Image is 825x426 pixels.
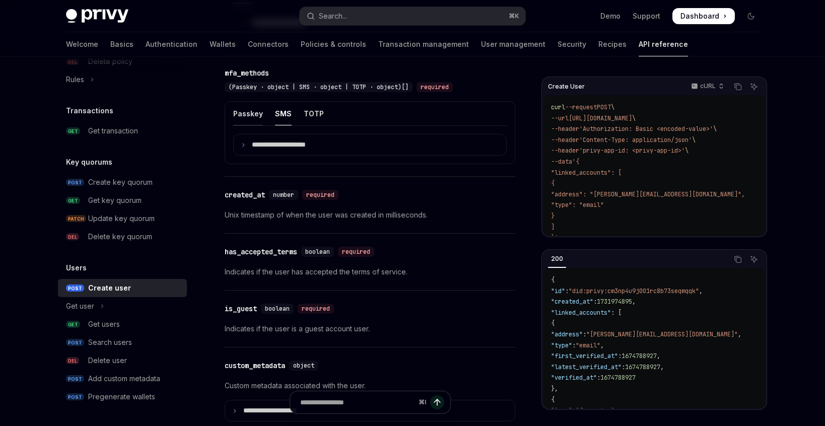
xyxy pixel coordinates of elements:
span: "[PERSON_NAME][EMAIL_ADDRESS][DOMAIN_NAME]" [586,330,738,338]
div: Search... [319,10,347,22]
p: Indicates if the user has accepted the terms of service. [225,266,515,278]
a: PATCHUpdate key quorum [58,209,187,228]
span: --header [551,136,579,144]
img: dark logo [66,9,128,23]
a: Demo [600,11,621,21]
span: , [657,352,660,360]
span: "id" [551,287,565,295]
span: Create User [548,83,585,91]
span: "type": "email" [551,201,604,209]
span: 'Content-Type: application/json' [579,136,692,144]
a: Transaction management [378,32,469,56]
span: \ [632,114,636,122]
span: "type" [551,341,572,349]
button: Copy the contents from the code block [731,253,744,266]
span: { [551,276,555,284]
div: 200 [548,253,566,265]
span: , [632,298,636,306]
div: Search users [88,336,132,348]
a: POSTCreate user [58,279,187,297]
a: POSTPregenerate wallets [58,388,187,406]
span: : [618,352,622,360]
button: cURL [685,78,728,95]
button: Toggle dark mode [743,8,759,24]
div: Get users [88,318,120,330]
a: Policies & controls [301,32,366,56]
span: boolean [305,248,330,256]
span: "linked_accounts": [ [551,169,622,177]
span: "created_at" [551,298,593,306]
span: , [660,363,664,371]
div: required [417,82,453,92]
span: curl [551,103,565,111]
div: required [302,190,338,200]
span: [URL][DOMAIN_NAME] [569,114,632,122]
span: "email" [576,341,600,349]
span: GET [66,321,80,328]
span: POST [66,339,84,346]
span: DEL [66,357,79,365]
span: }' [551,234,558,242]
button: Toggle Get user section [58,297,187,315]
input: Ask a question... [300,391,415,413]
a: API reference [639,32,688,56]
span: 'Authorization: Basic <encoded-value>' [579,125,713,133]
span: object [293,362,314,370]
a: GETGet users [58,315,187,333]
div: required [338,247,374,257]
span: 'privy-app-id: <privy-app-id>' [579,147,685,155]
p: Custom metadata associated with the user. [225,380,515,392]
span: POST [66,179,84,186]
a: Security [558,32,586,56]
span: "type" [551,406,572,414]
span: } [551,212,555,220]
div: Delete key quorum [88,231,152,243]
span: POST [66,285,84,292]
span: POST [66,375,84,383]
span: --data [551,158,572,166]
span: --url [551,114,569,122]
div: Delete user [88,354,127,367]
a: Basics [110,32,133,56]
div: SMS [275,102,292,125]
span: : [572,406,576,414]
div: created_at [225,190,265,200]
span: "latest_verified_at" [551,363,622,371]
h5: Key quorums [66,156,112,168]
span: : [565,287,569,295]
a: GETGet key quorum [58,191,187,209]
span: { [551,179,555,187]
div: Get user [66,300,94,312]
span: GET [66,127,80,135]
div: Add custom metadata [88,373,160,385]
p: cURL [700,82,716,90]
span: ] [551,223,555,231]
span: \ [692,136,696,144]
span: --request [565,103,597,111]
a: DELDelete key quorum [58,228,187,246]
span: POST [597,103,611,111]
span: { [551,319,555,327]
div: custom_metadata [225,361,285,371]
span: : [ [611,309,622,317]
a: Connectors [248,32,289,56]
div: Passkey [233,102,263,125]
span: 1731974895 [597,298,632,306]
div: Create key quorum [88,176,153,188]
span: number [273,191,294,199]
a: Support [633,11,660,21]
div: Get key quorum [88,194,142,206]
a: DELDelete user [58,351,187,370]
div: required [298,304,334,314]
span: "did:privy:cm3np4u9j001rc8b73seqmqqk" [569,287,699,295]
h5: Transactions [66,105,113,117]
span: , [614,406,618,414]
a: Welcome [66,32,98,56]
span: , [600,341,604,349]
button: Ask AI [747,253,761,266]
span: , [738,330,741,338]
span: boolean [265,305,290,313]
span: PATCH [66,215,86,223]
span: 1674788927 [625,363,660,371]
span: : [622,363,625,371]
